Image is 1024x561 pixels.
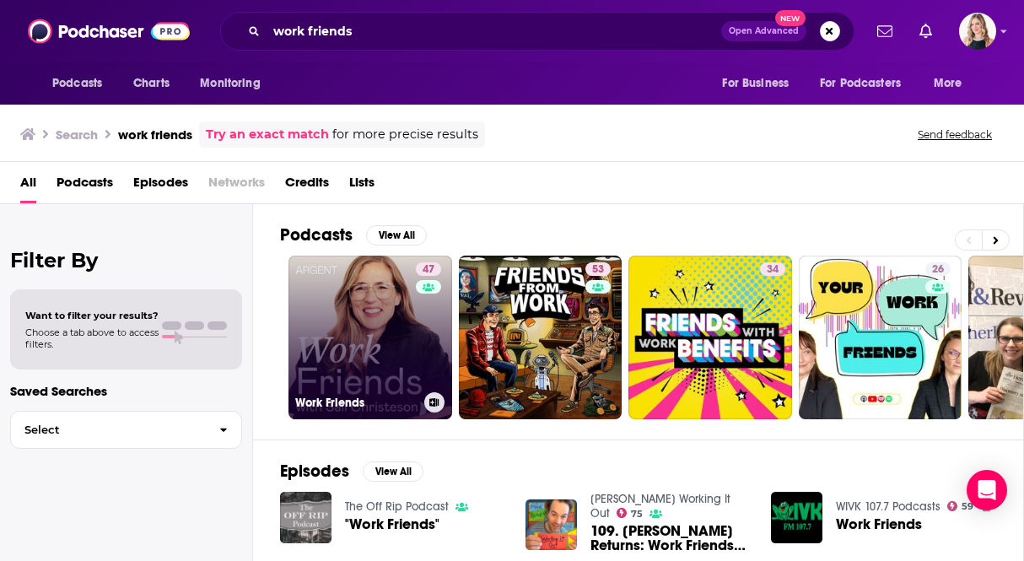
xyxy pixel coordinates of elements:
[590,524,751,553] span: 109. [PERSON_NAME] Returns: Work Friends or Friend Friends?
[836,499,940,514] a: WIVK 107.7 Podcasts
[922,67,984,100] button: open menu
[775,10,806,26] span: New
[345,517,439,531] a: "Work Friends"
[913,17,939,46] a: Show notifications dropdown
[349,169,375,203] a: Lists
[959,13,996,50] img: User Profile
[925,262,951,276] a: 26
[947,501,974,511] a: 59
[25,326,159,350] span: Choose a tab above to access filters.
[20,169,36,203] a: All
[934,72,962,95] span: More
[710,67,810,100] button: open menu
[525,499,577,551] img: 109. Gary Gulman Returns: Work Friends or Friend Friends?
[959,13,996,50] span: Logged in as Ilana.Dvir
[932,262,944,278] span: 26
[870,17,899,46] a: Show notifications dropdown
[820,72,901,95] span: For Podcasters
[133,169,188,203] a: Episodes
[913,127,997,142] button: Send feedback
[809,67,925,100] button: open menu
[285,169,329,203] a: Credits
[57,169,113,203] a: Podcasts
[959,13,996,50] button: Show profile menu
[40,67,124,100] button: open menu
[10,411,242,449] button: Select
[280,492,331,543] img: "Work Friends"
[56,127,98,143] h3: Search
[280,224,353,245] h2: Podcasts
[836,517,922,531] a: Work Friends
[280,461,349,482] h2: Episodes
[267,18,721,45] input: Search podcasts, credits, & more...
[188,67,282,100] button: open menu
[592,262,604,278] span: 53
[767,262,779,278] span: 34
[220,12,854,51] div: Search podcasts, credits, & more...
[11,424,206,435] span: Select
[366,225,427,245] button: View All
[280,224,427,245] a: PodcastsView All
[206,125,329,144] a: Try an exact match
[52,72,102,95] span: Podcasts
[722,72,789,95] span: For Business
[617,508,644,518] a: 75
[208,169,265,203] span: Networks
[799,256,962,419] a: 26
[628,256,792,419] a: 34
[332,125,478,144] span: for more precise results
[25,310,159,321] span: Want to filter your results?
[10,383,242,399] p: Saved Searches
[590,524,751,553] a: 109. Gary Gulman Returns: Work Friends or Friend Friends?
[962,503,973,510] span: 59
[122,67,180,100] a: Charts
[288,256,452,419] a: 47Work Friends
[280,461,423,482] a: EpisodesView All
[459,256,622,419] a: 53
[200,72,260,95] span: Monitoring
[760,262,785,276] a: 34
[416,262,441,276] a: 47
[10,248,242,272] h2: Filter By
[133,72,170,95] span: Charts
[967,470,1007,510] div: Open Intercom Messenger
[721,21,806,41] button: Open AdvancedNew
[771,492,822,543] img: Work Friends
[729,27,799,35] span: Open Advanced
[363,461,423,482] button: View All
[423,262,434,278] span: 47
[631,510,643,518] span: 75
[590,492,730,521] a: Mike Birbiglia's Working It Out
[295,396,418,410] h3: Work Friends
[345,499,449,514] a: The Off Rip Podcast
[118,127,192,143] h3: work friends
[28,15,190,47] img: Podchaser - Follow, Share and Rate Podcasts
[585,262,611,276] a: 53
